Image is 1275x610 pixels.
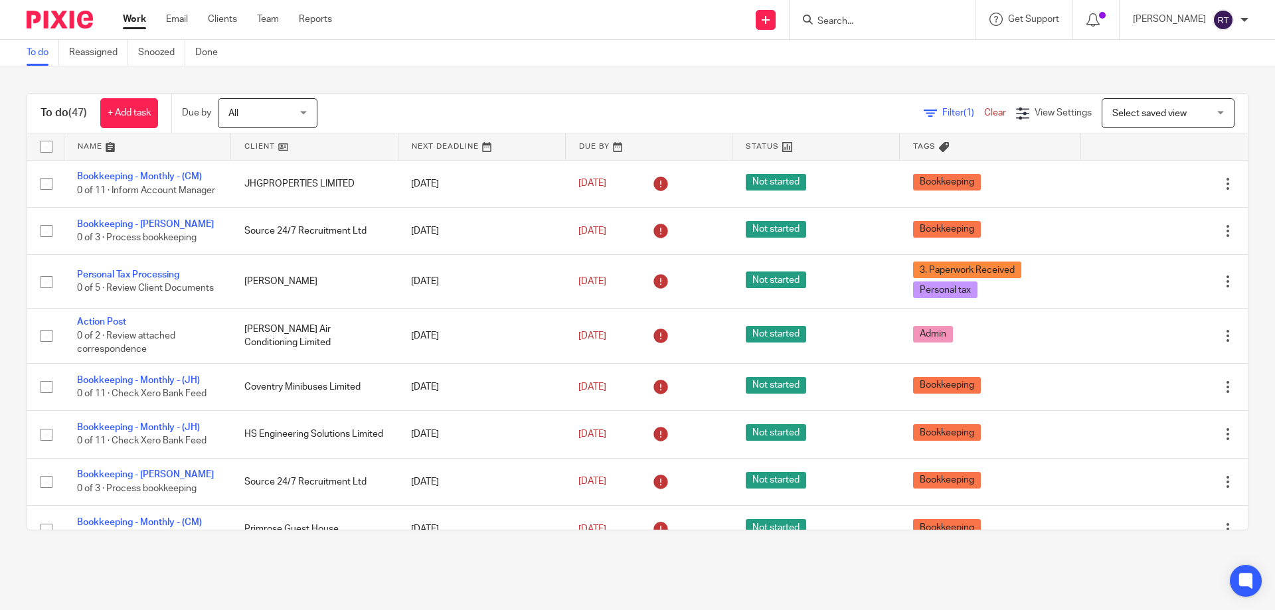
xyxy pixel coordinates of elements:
img: svg%3E [1213,9,1234,31]
a: To do [27,40,59,66]
td: HS Engineering Solutions Limited [231,411,398,458]
span: 0 of 11 · Check Xero Bank Feed [77,389,207,398]
span: Bookkeeping [913,519,981,536]
span: [DATE] [578,226,606,236]
a: Clear [984,108,1006,117]
span: View Settings [1035,108,1092,117]
span: Not started [746,519,806,536]
a: Done [195,40,228,66]
a: Action Post [77,317,126,327]
a: Bookkeeping - [PERSON_NAME] [77,220,214,229]
span: 0 of 5 · Review Client Documents [77,283,214,293]
span: Filter [942,108,984,117]
h1: To do [41,106,87,120]
a: Bookkeeping - Monthly - (JH) [77,423,200,432]
a: Bookkeeping - [PERSON_NAME] [77,470,214,479]
span: Tags [913,143,936,150]
td: [DATE] [398,458,565,505]
span: Not started [746,221,806,238]
span: Not started [746,377,806,394]
a: Clients [208,13,237,26]
img: Pixie [27,11,93,29]
a: Reassigned [69,40,128,66]
span: 3. Paperwork Received [913,262,1021,278]
a: Reports [299,13,332,26]
td: Coventry Minibuses Limited [231,363,398,410]
span: Not started [746,424,806,441]
a: Email [166,13,188,26]
span: Bookkeeping [913,221,981,238]
td: [DATE] [398,255,565,309]
a: + Add task [100,98,158,128]
span: [DATE] [578,524,606,534]
a: Bookkeeping - Monthly - (JH) [77,376,200,385]
span: 0 of 2 · Review attached correspondence [77,331,175,354]
a: Bookkeeping - Monthly - (CM) [77,172,202,181]
p: [PERSON_NAME] [1133,13,1206,26]
span: [DATE] [578,477,606,487]
span: (1) [964,108,974,117]
span: [DATE] [578,277,606,286]
span: Admin [913,326,953,343]
td: [DATE] [398,411,565,458]
span: Select saved view [1112,109,1187,118]
span: Bookkeeping [913,174,981,191]
td: [PERSON_NAME] Air Conditioning Limited [231,309,398,363]
input: Search [816,16,936,28]
span: Not started [746,271,806,288]
span: Get Support [1008,15,1059,24]
span: [DATE] [578,382,606,392]
span: Bookkeeping [913,472,981,489]
span: 0 of 3 · Process bookkeeping [77,484,197,493]
span: Personal tax [913,281,977,298]
span: [DATE] [578,179,606,189]
a: Personal Tax Processing [77,270,179,279]
span: 0 of 11 · Inform Account Manager [77,186,215,195]
span: [DATE] [578,331,606,341]
a: Bookkeeping - Monthly - (CM) [77,518,202,527]
span: (47) [68,108,87,118]
span: 0 of 11 · Check Xero Bank Feed [77,437,207,446]
a: Team [257,13,279,26]
span: [DATE] [578,429,606,439]
span: Bookkeeping [913,377,981,394]
td: [DATE] [398,207,565,254]
td: [PERSON_NAME] [231,255,398,309]
a: Work [123,13,146,26]
td: JHGPROPERTIES LIMITED [231,160,398,207]
span: Not started [746,174,806,191]
td: [DATE] [398,160,565,207]
td: Primrose Guest House [231,506,398,553]
span: Not started [746,472,806,489]
span: 0 of 3 · Process bookkeeping [77,233,197,242]
td: Source 24/7 Recruitment Ltd [231,458,398,505]
td: [DATE] [398,506,565,553]
td: [DATE] [398,363,565,410]
td: [DATE] [398,309,565,363]
p: Due by [182,106,211,119]
span: Bookkeeping [913,424,981,441]
a: Snoozed [138,40,185,66]
span: Not started [746,326,806,343]
span: All [228,109,238,118]
td: Source 24/7 Recruitment Ltd [231,207,398,254]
